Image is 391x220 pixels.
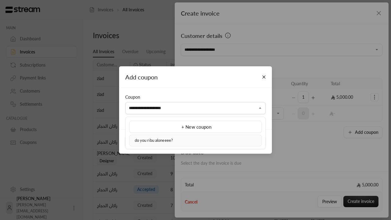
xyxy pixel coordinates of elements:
div: Coupon [125,94,266,100]
span: + New coupon [181,124,211,130]
button: Close [259,72,269,82]
button: Close [257,105,264,112]
span: do you ribu aloneeee? [135,138,173,143]
span: Add coupon [125,73,158,81]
